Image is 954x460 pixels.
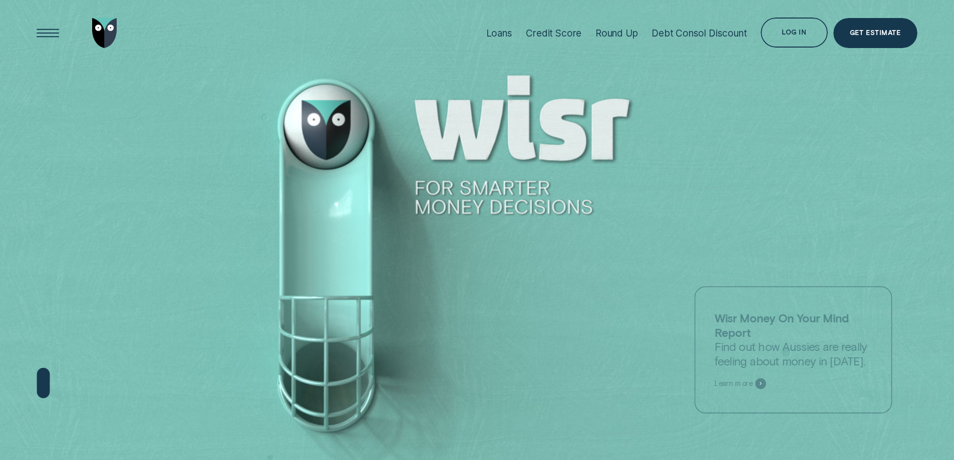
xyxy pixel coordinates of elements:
[33,18,63,48] button: Open Menu
[715,379,753,388] span: Learn more
[833,18,917,48] a: Get Estimate
[715,310,849,339] strong: Wisr Money On Your Mind Report
[92,18,117,48] img: Wisr
[486,28,512,39] div: Loans
[595,28,638,39] div: Round Up
[761,18,827,48] button: Log in
[715,310,872,368] p: Find out how Aussies are really feeling about money in [DATE].
[652,28,747,39] div: Debt Consol Discount
[695,286,892,413] a: Wisr Money On Your Mind ReportFind out how Aussies are really feeling about money in [DATE].Learn...
[526,28,581,39] div: Credit Score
